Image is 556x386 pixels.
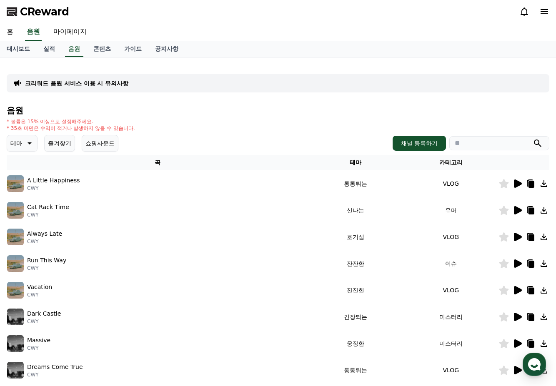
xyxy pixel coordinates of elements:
[87,41,118,57] a: 콘텐츠
[403,277,498,304] td: VLOG
[403,224,498,250] td: VLOG
[7,202,24,219] img: music
[27,185,80,192] p: CWY
[25,23,42,41] a: 음원
[37,41,62,57] a: 실적
[7,362,24,379] img: music
[118,41,148,57] a: 가이드
[7,155,308,170] th: 곡
[7,125,135,132] p: * 35초 미만은 수익이 적거나 발생하지 않을 수 있습니다.
[27,309,61,318] p: Dark Castle
[308,224,403,250] td: 호기심
[76,277,86,284] span: 대화
[7,282,24,299] img: music
[20,5,69,18] span: CReward
[403,357,498,384] td: VLOG
[27,363,83,371] p: Dreams Come True
[7,335,24,352] img: music
[7,135,38,152] button: 테마
[7,106,549,115] h4: 음원
[27,265,66,271] p: CWY
[27,371,83,378] p: CWY
[7,118,135,125] p: * 볼륨은 15% 이상으로 설정해주세요.
[27,291,52,298] p: CWY
[393,136,446,151] button: 채널 등록하기
[27,238,62,245] p: CWY
[7,175,24,192] img: music
[308,170,403,197] td: 통통튀는
[403,250,498,277] td: 이슈
[308,357,403,384] td: 통통튀는
[403,330,498,357] td: 미스터리
[403,304,498,330] td: 미스터리
[7,5,69,18] a: CReward
[82,135,118,152] button: 쇼핑사운드
[25,79,128,87] a: 크리워드 음원 서비스 이용 시 유의사항
[129,276,139,283] span: 설정
[27,283,52,291] p: Vacation
[308,330,403,357] td: 웅장한
[7,229,24,245] img: music
[403,170,498,197] td: VLOG
[27,229,62,238] p: Always Late
[27,336,50,345] p: Massive
[3,264,55,285] a: 홈
[47,23,93,41] a: 마이페이지
[10,137,22,149] p: 테마
[27,176,80,185] p: A Little Happiness
[27,345,50,351] p: CWY
[65,41,83,57] a: 음원
[403,197,498,224] td: 유머
[26,276,31,283] span: 홈
[308,197,403,224] td: 신나는
[55,264,108,285] a: 대화
[44,135,75,152] button: 즐겨찾기
[27,203,69,212] p: Cat Rack Time
[308,250,403,277] td: 잔잔한
[308,304,403,330] td: 긴장되는
[7,255,24,272] img: music
[27,212,69,218] p: CWY
[403,155,498,170] th: 카테고리
[27,318,61,325] p: CWY
[148,41,185,57] a: 공지사항
[27,256,66,265] p: Run This Way
[308,277,403,304] td: 잔잔한
[108,264,160,285] a: 설정
[7,309,24,325] img: music
[308,155,403,170] th: 테마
